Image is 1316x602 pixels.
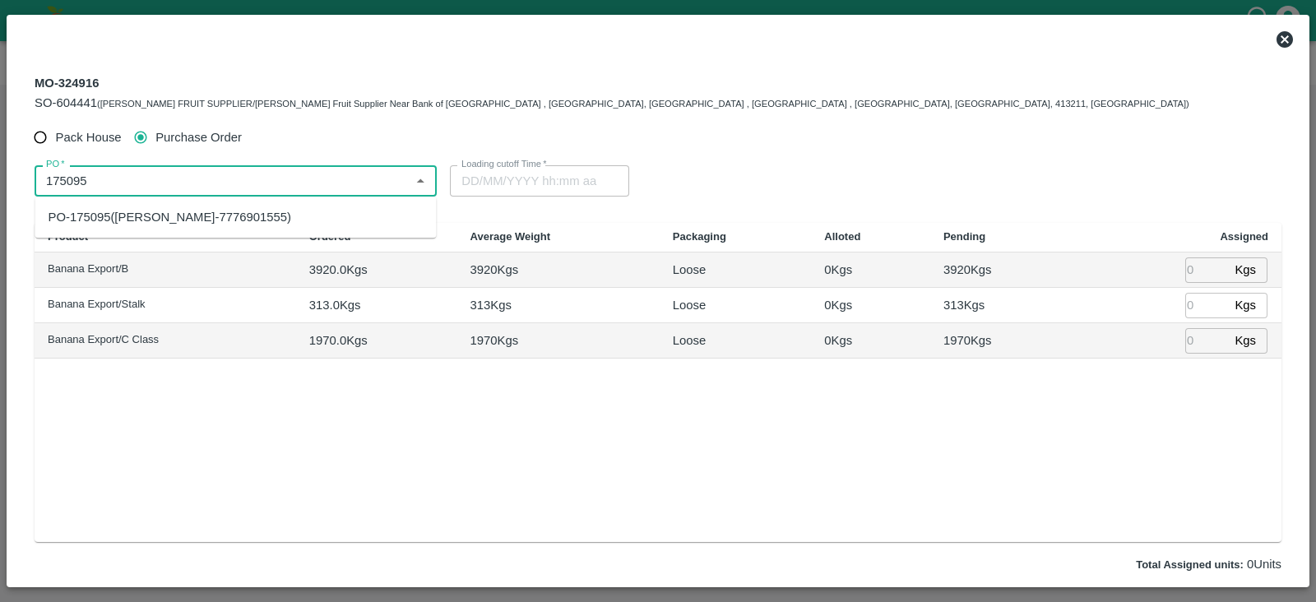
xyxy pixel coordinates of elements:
[1220,230,1268,243] b: Assigned
[824,331,917,350] p: 0 Kgs
[824,261,917,279] p: 0 Kgs
[35,323,296,359] td: Banana Export/C Class
[1235,331,1256,350] p: Kgs
[824,230,860,243] b: Alloted
[1185,328,1228,354] input: 0
[155,128,242,146] span: Purchase Order
[1235,261,1256,279] p: Kgs
[673,261,706,279] p: Loose
[1185,293,1228,318] input: 0
[410,170,431,192] button: Close
[309,261,444,279] p: 3920.0 Kgs
[461,158,547,171] label: Loading cutoff Time
[1185,257,1228,283] input: 0
[35,288,296,323] td: Banana Export/Stalk
[309,296,444,314] p: 313.0 Kgs
[56,128,122,146] span: Pack House
[46,158,65,171] label: PO
[35,96,97,109] span: SO-604441
[1136,555,1281,573] p: 0 Units
[943,296,1059,314] p: 313 Kgs
[39,170,405,192] input: Select PO
[450,165,618,197] input: Choose date
[943,331,1059,350] p: 1970 Kgs
[470,296,512,314] p: 313 Kgs
[35,72,1189,112] div: MO-324916
[943,230,985,243] b: Pending
[673,230,726,243] b: Packaging
[470,261,519,279] p: 3920 Kgs
[1235,296,1256,314] p: Kgs
[470,331,519,350] p: 1970 Kgs
[1136,558,1244,571] label: Total Assigned units:
[49,208,291,226] div: PO-175095([PERSON_NAME]-7776901555)
[824,296,917,314] p: 0 Kgs
[309,331,444,350] p: 1970.0 Kgs
[35,252,296,288] td: Banana Export/B
[673,296,706,314] p: Loose
[35,94,1189,112] div: ([PERSON_NAME] FRUIT SUPPLIER/[PERSON_NAME] Fruit Supplier Near Bank of [GEOGRAPHIC_DATA] , [GEOG...
[673,331,706,350] p: Loose
[943,261,1059,279] p: 3920 Kgs
[470,230,551,243] b: Average Weight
